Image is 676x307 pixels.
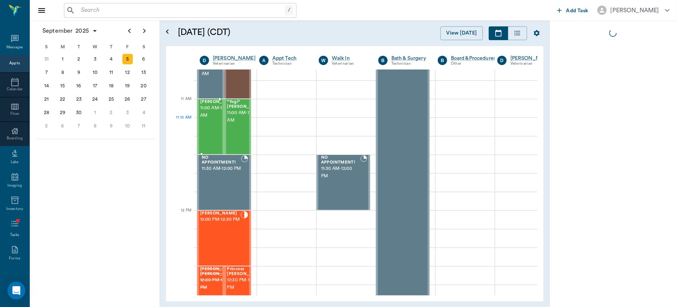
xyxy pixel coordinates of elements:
[163,17,172,46] button: Open calendar
[259,56,269,65] div: A
[137,23,152,38] button: Next page
[213,61,256,67] div: Veterinarian
[554,3,592,17] button: Add Task
[321,165,361,180] span: 11:30 AM - 12:00 PM
[78,5,285,16] input: Search
[202,165,241,172] span: 11:30 AM - 12:00 PM
[197,99,224,155] div: BOOKED, 11:00 AM - 11:30 AM
[41,94,52,104] div: Sunday, September 21, 2025
[200,104,237,119] span: 11:00 AM - 11:30 AM
[510,61,553,67] div: Veterinarian
[272,55,308,62] a: Appt Tech
[200,100,237,104] span: [PERSON_NAME]
[510,55,553,62] a: [PERSON_NAME]
[74,121,84,131] div: Tuesday, October 7, 2025
[106,94,116,104] div: Thursday, September 25, 2025
[317,155,370,210] div: BOOKED, 11:30 AM - 12:00 PM
[227,100,265,109] span: *Yogi* [PERSON_NAME]
[71,41,87,52] div: T
[451,61,496,67] div: Other
[178,26,332,38] h5: [DATE] (CDT)
[90,121,100,131] div: Wednesday, October 8, 2025
[41,54,52,64] div: Sunday, August 31, 2025
[138,121,149,131] div: Saturday, October 11, 2025
[74,107,84,118] div: Tuesday, September 30, 2025
[224,43,252,99] div: NOT_CONFIRMED, 10:30 AM - 11:00 AM
[197,155,251,210] div: BOOKED, 11:30 AM - 12:00 PM
[106,54,116,64] div: Thursday, September 4, 2025
[38,41,55,52] div: S
[41,121,52,131] div: Sunday, October 5, 2025
[74,26,90,36] span: 2025
[39,23,102,38] button: September2025
[119,41,136,52] div: F
[391,55,427,62] a: Bath & Surgery
[122,67,133,78] div: Friday, September 12, 2025
[285,5,293,15] div: /
[90,107,100,118] div: Wednesday, October 1, 2025
[451,55,496,62] a: Board &Procedures
[9,256,20,261] div: Forms
[202,155,241,165] span: NO APPOINTMENT!
[440,26,483,40] button: View [DATE]
[197,43,224,99] div: BOOKED, 10:30 AM - 11:00 AM
[87,41,103,52] div: W
[57,67,68,78] div: Monday, September 8, 2025
[122,23,137,38] button: Previous page
[197,210,251,266] div: CHECKED_IN, 12:00 PM - 12:30 PM
[611,6,659,15] div: [PERSON_NAME]
[321,155,361,165] span: NO APPOINTMENT!
[57,107,68,118] div: Monday, September 29, 2025
[90,81,100,91] div: Wednesday, September 17, 2025
[332,55,367,62] a: Walk In
[7,183,22,188] div: Imaging
[90,94,100,104] div: Wednesday, September 24, 2025
[213,55,256,62] a: [PERSON_NAME]
[74,54,84,64] div: Tuesday, September 2, 2025
[106,81,116,91] div: Thursday, September 18, 2025
[106,107,116,118] div: Thursday, October 2, 2025
[74,67,84,78] div: Tuesday, September 9, 2025
[172,95,191,114] div: 11 AM
[90,54,100,64] div: Wednesday, September 3, 2025
[497,56,507,65] div: D
[74,94,84,104] div: Tuesday, September 23, 2025
[122,94,133,104] div: Friday, September 26, 2025
[272,61,308,67] div: Technician
[138,81,149,91] div: Saturday, September 20, 2025
[224,99,252,155] div: BOOKED, 11:00 AM - 11:30 AM
[200,277,237,291] span: 12:30 PM - 1:00 PM
[122,81,133,91] div: Friday, September 19, 2025
[122,121,133,131] div: Friday, October 10, 2025
[122,54,133,64] div: Today, Friday, September 5, 2025
[135,41,152,52] div: S
[227,277,265,291] span: 12:30 PM - 1:00 PM
[227,109,265,124] span: 11:00 AM - 11:30 AM
[41,67,52,78] div: Sunday, September 7, 2025
[9,61,20,66] div: Appts
[438,56,447,65] div: B
[41,107,52,118] div: Sunday, September 28, 2025
[106,67,116,78] div: Thursday, September 11, 2025
[103,41,119,52] div: T
[200,56,209,65] div: D
[378,56,388,65] div: B
[41,26,74,36] span: September
[200,216,241,223] span: 12:00 PM - 12:30 PM
[106,121,116,131] div: Thursday, October 9, 2025
[6,45,23,50] div: Messages
[227,267,265,277] span: Princess [PERSON_NAME]
[57,94,68,104] div: Monday, September 22, 2025
[138,54,149,64] div: Saturday, September 6, 2025
[57,81,68,91] div: Monday, September 15, 2025
[57,121,68,131] div: Monday, October 6, 2025
[319,56,328,65] div: W
[122,107,133,118] div: Friday, October 3, 2025
[138,107,149,118] div: Saturday, October 4, 2025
